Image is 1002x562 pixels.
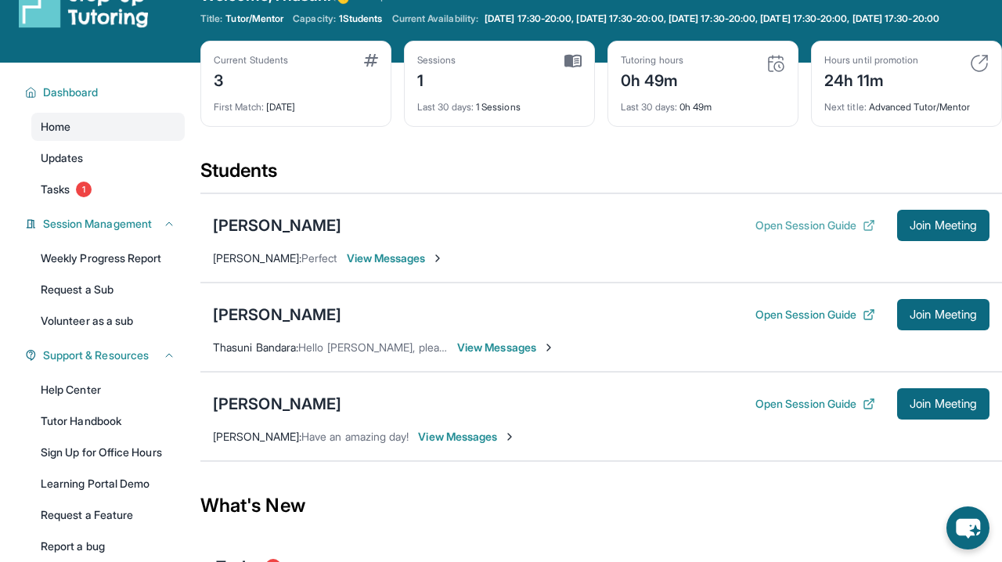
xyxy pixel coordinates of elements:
[485,13,939,25] span: [DATE] 17:30-20:00, [DATE] 17:30-20:00, [DATE] 17:30-20:00, [DATE] 17:30-20:00, [DATE] 17:30-20:00
[31,438,185,467] a: Sign Up for Office Hours
[301,251,337,265] span: Perfect
[31,532,185,560] a: Report a bug
[766,54,785,73] img: card
[621,54,683,67] div: Tutoring hours
[43,216,152,232] span: Session Management
[76,182,92,197] span: 1
[200,471,1002,540] div: What's New
[824,101,867,113] span: Next title :
[41,150,84,166] span: Updates
[293,13,336,25] span: Capacity:
[824,54,918,67] div: Hours until promotion
[43,348,149,363] span: Support & Resources
[755,218,875,233] button: Open Session Guide
[970,54,989,73] img: card
[31,144,185,172] a: Updates
[481,13,943,25] a: [DATE] 17:30-20:00, [DATE] 17:30-20:00, [DATE] 17:30-20:00, [DATE] 17:30-20:00, [DATE] 17:30-20:00
[213,430,301,443] span: [PERSON_NAME] :
[298,340,673,354] span: Hello [PERSON_NAME], please let me know if that would work for you guys!
[214,54,288,67] div: Current Students
[417,54,456,67] div: Sessions
[564,54,582,68] img: card
[417,101,474,113] span: Last 30 days :
[214,101,264,113] span: First Match :
[621,92,785,113] div: 0h 49m
[897,210,989,241] button: Join Meeting
[457,340,555,355] span: View Messages
[31,470,185,498] a: Learning Portal Demo
[503,431,516,443] img: Chevron-Right
[364,54,378,67] img: card
[418,429,516,445] span: View Messages
[910,221,977,230] span: Join Meeting
[755,307,875,322] button: Open Session Guide
[910,399,977,409] span: Join Meeting
[43,85,99,100] span: Dashboard
[897,388,989,420] button: Join Meeting
[214,67,288,92] div: 3
[431,252,444,265] img: Chevron-Right
[31,276,185,304] a: Request a Sub
[417,92,582,113] div: 1 Sessions
[31,376,185,404] a: Help Center
[392,13,478,25] span: Current Availability:
[824,92,989,113] div: Advanced Tutor/Mentor
[31,244,185,272] a: Weekly Progress Report
[213,304,341,326] div: [PERSON_NAME]
[347,250,445,266] span: View Messages
[417,67,456,92] div: 1
[31,307,185,335] a: Volunteer as a sub
[301,430,409,443] span: Have an amazing day!
[200,158,1002,193] div: Students
[200,13,222,25] span: Title:
[621,67,683,92] div: 0h 49m
[31,407,185,435] a: Tutor Handbook
[621,101,677,113] span: Last 30 days :
[213,393,341,415] div: [PERSON_NAME]
[31,501,185,529] a: Request a Feature
[897,299,989,330] button: Join Meeting
[31,175,185,204] a: Tasks1
[37,85,175,100] button: Dashboard
[339,13,383,25] span: 1 Students
[41,119,70,135] span: Home
[213,340,298,354] span: Thasuni Bandara :
[37,348,175,363] button: Support & Resources
[41,182,70,197] span: Tasks
[755,396,875,412] button: Open Session Guide
[542,341,555,354] img: Chevron-Right
[824,67,918,92] div: 24h 11m
[910,310,977,319] span: Join Meeting
[225,13,283,25] span: Tutor/Mentor
[946,506,989,549] button: chat-button
[213,214,341,236] div: [PERSON_NAME]
[31,113,185,141] a: Home
[214,92,378,113] div: [DATE]
[213,251,301,265] span: [PERSON_NAME] :
[37,216,175,232] button: Session Management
